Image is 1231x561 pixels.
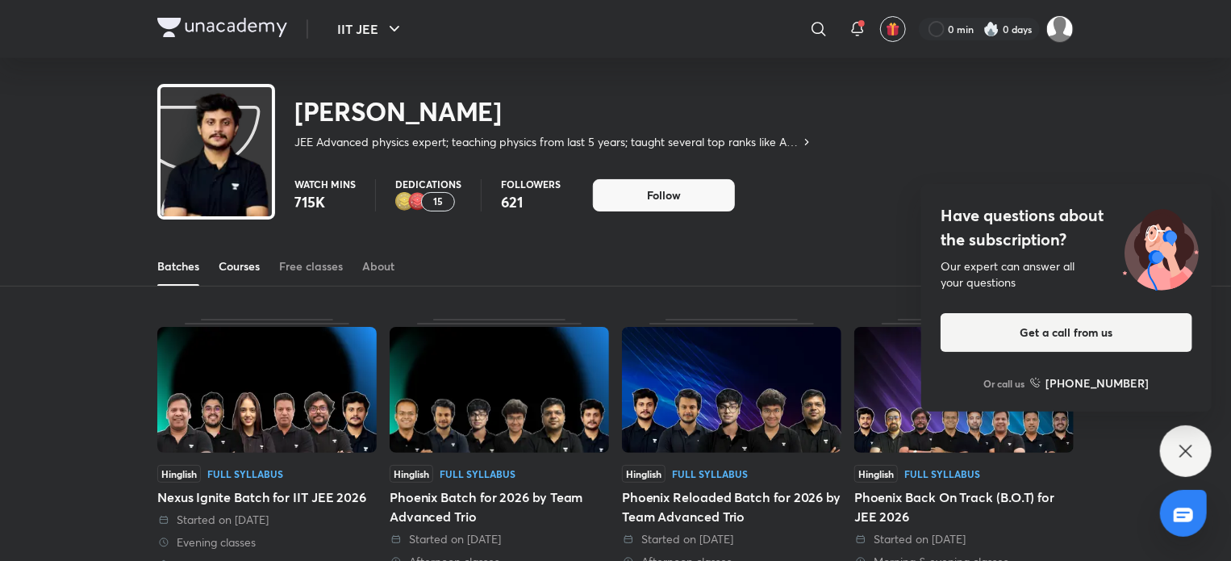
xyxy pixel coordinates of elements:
[390,465,433,483] span: Hinglish
[622,465,666,483] span: Hinglish
[886,22,900,36] img: avatar
[984,376,1025,391] p: Or call us
[294,134,800,150] p: JEE Advanced physics expert; teaching physics from last 5 years; taught several top ranks like AI...
[395,179,461,189] p: Dedications
[157,534,377,551] div: Evening classes
[219,258,260,274] div: Courses
[157,465,201,483] span: Hinglish
[408,192,428,211] img: educator badge1
[622,488,841,526] div: Phoenix Reloaded Batch for 2026 by Team Advanced Trio
[219,247,260,286] a: Courses
[647,187,681,203] span: Follow
[157,247,199,286] a: Batches
[880,16,906,42] button: avatar
[294,95,813,128] h2: [PERSON_NAME]
[1046,375,1150,391] h6: [PHONE_NUMBER]
[904,469,980,479] div: Full Syllabus
[390,488,609,526] div: Phoenix Batch for 2026 by Team Advanced Trio
[362,247,394,286] a: About
[622,327,841,453] img: Thumbnail
[161,90,272,262] img: class
[854,531,1074,547] div: Started on 13 Aug 2025
[390,327,609,453] img: Thumbnail
[157,512,377,528] div: Started on 29 Apr 2025
[672,469,748,479] div: Full Syllabus
[941,258,1192,291] div: Our expert can answer all your questions
[854,327,1074,453] img: Thumbnail
[941,313,1192,352] button: Get a call from us
[854,465,898,483] span: Hinglish
[157,18,287,37] img: Company Logo
[294,192,356,211] p: 715K
[390,531,609,547] div: Started on 8 Apr 2025
[157,258,199,274] div: Batches
[1110,203,1212,291] img: ttu_illustration_new.svg
[157,18,287,41] a: Company Logo
[440,469,515,479] div: Full Syllabus
[854,488,1074,526] div: Phoenix Back On Track (B.O.T) for JEE 2026
[1030,375,1150,391] a: [PHONE_NUMBER]
[593,179,735,211] button: Follow
[501,179,561,189] p: Followers
[362,258,394,274] div: About
[501,192,561,211] p: 621
[279,247,343,286] a: Free classes
[941,203,1192,252] h4: Have questions about the subscription?
[207,469,283,479] div: Full Syllabus
[622,531,841,547] div: Started on 29 Aug 2025
[433,196,443,207] p: 15
[157,488,377,507] div: Nexus Ignite Batch for IIT JEE 2026
[328,13,414,45] button: IIT JEE
[983,21,999,37] img: streak
[294,179,356,189] p: Watch mins
[395,192,415,211] img: educator badge2
[157,327,377,453] img: Thumbnail
[279,258,343,274] div: Free classes
[1046,15,1074,43] img: Anubhav Chauhan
